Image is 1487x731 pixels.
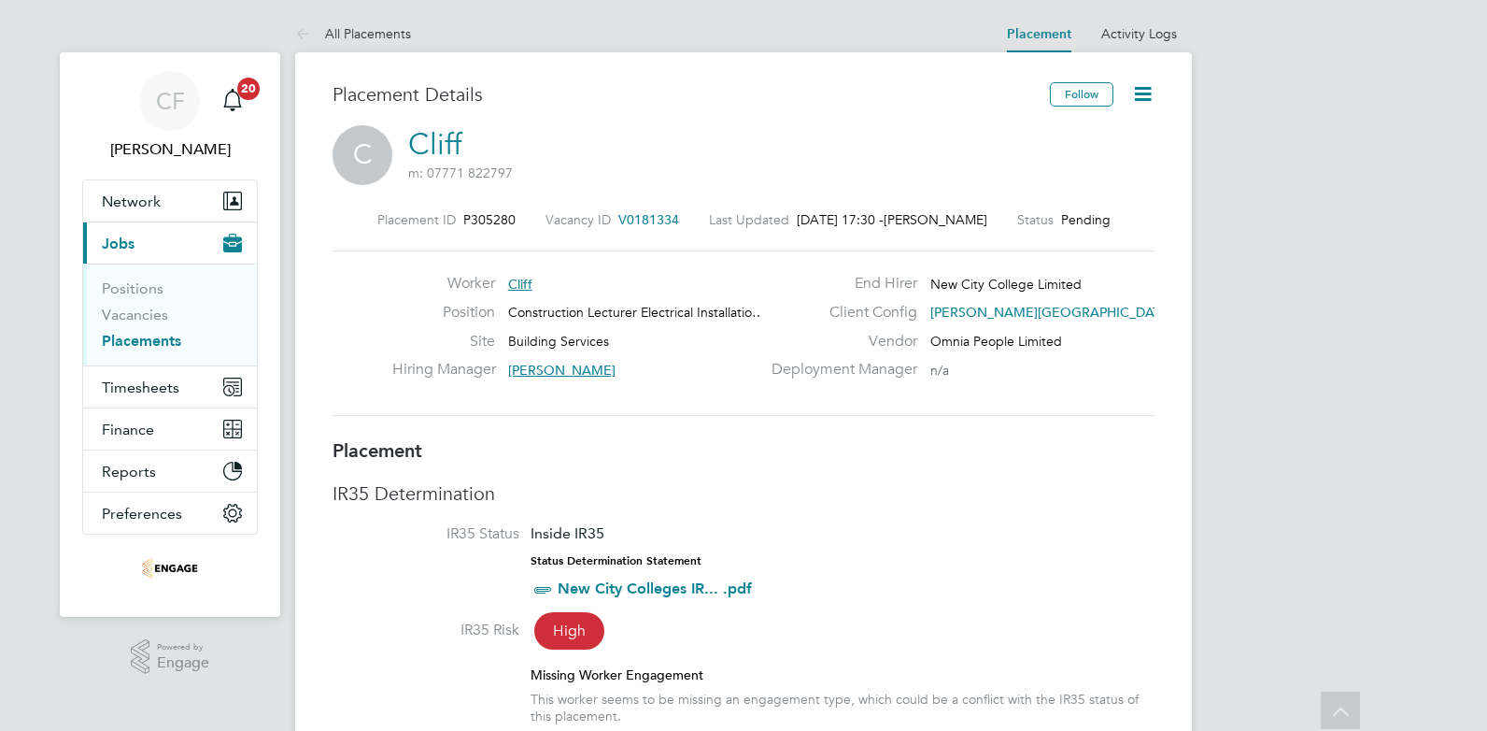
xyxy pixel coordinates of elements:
label: Vendor [760,332,917,351]
span: [DATE] 17:30 - [797,211,884,228]
span: High [534,612,604,650]
button: Jobs [83,222,257,264]
span: CF [156,89,185,113]
span: Preferences [102,505,182,523]
a: Cliff [408,126,461,163]
span: Pending [1061,211,1111,228]
span: Timesheets [102,379,179,396]
a: Placement [1007,26,1071,42]
button: Network [83,180,257,222]
span: Construction Lecturer Electrical Installatio… [508,304,765,321]
img: omniapeople-logo-retina.png [142,553,198,583]
a: Positions [102,279,163,297]
h3: IR35 Determination [333,481,1154,506]
span: [PERSON_NAME][GEOGRAPHIC_DATA] [930,304,1172,321]
span: Engage [157,655,209,671]
nav: Main navigation [60,52,280,617]
label: IR35 Status [333,524,519,544]
h3: Placement Details [333,82,1036,107]
label: Client Config [760,303,917,322]
label: Hiring Manager [392,360,495,380]
span: Inside IR35 [531,524,604,542]
label: Placement ID [377,211,456,228]
span: [PERSON_NAME] [508,362,616,379]
div: This worker seems to be missing an engagement type, which could be a conflict with the IR35 statu... [531,691,1154,724]
span: Jobs [102,235,135,252]
label: Worker [392,274,495,294]
label: Site [392,332,495,351]
a: 20 [214,71,251,131]
span: n/a [930,362,949,379]
span: Reports [102,463,156,480]
label: End Hirer [760,274,917,294]
span: Cliff [508,276,532,293]
span: Finance [102,421,154,438]
a: Go to home page [82,553,258,583]
span: C [333,125,392,185]
button: Reports [83,451,257,492]
span: P305280 [463,211,516,228]
label: Last Updated [709,211,789,228]
label: IR35 Risk [333,621,519,640]
a: Powered byEngage [131,639,210,675]
button: Finance [83,408,257,450]
span: Powered by [157,639,209,655]
a: Vacancies [102,306,168,323]
a: Activity Logs [1101,25,1177,42]
button: Timesheets [83,366,257,408]
b: Placement [333,439,422,462]
div: Jobs [83,264,257,365]
span: Omnia People Limited [930,333,1062,350]
label: Vacancy ID [545,211,611,228]
span: Building Services [508,333,609,350]
span: [PERSON_NAME] [884,211,987,228]
span: Cam Fisher [82,138,258,161]
button: Follow [1050,82,1113,107]
span: V0181334 [618,211,679,228]
a: All Placements [295,25,411,42]
div: Missing Worker Engagement [531,666,1154,683]
span: Network [102,193,161,210]
label: Position [392,303,495,322]
a: CF[PERSON_NAME] [82,71,258,161]
label: Status [1017,211,1054,228]
span: 20 [237,78,260,100]
span: m: 07771 822797 [408,165,513,181]
a: New City Colleges IR... .pdf [558,580,752,597]
button: Preferences [83,493,257,534]
strong: Status Determination Statement [531,554,701,567]
label: Deployment Manager [760,360,917,380]
span: New City College Limited [930,276,1082,293]
a: Placements [102,332,181,350]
